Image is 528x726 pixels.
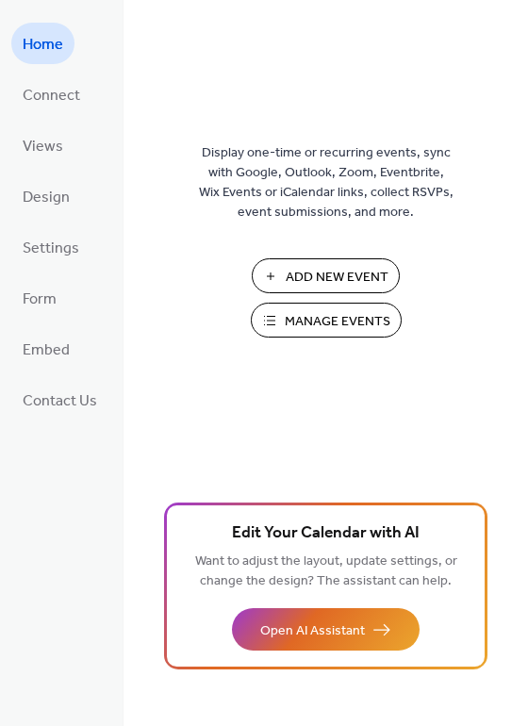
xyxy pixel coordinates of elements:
button: Open AI Assistant [232,608,420,651]
span: Open AI Assistant [260,621,365,641]
span: Connect [23,81,80,111]
a: Connect [11,74,91,115]
a: Design [11,175,81,217]
span: Add New Event [286,268,388,288]
button: Manage Events [251,303,402,338]
span: Manage Events [285,312,390,332]
span: Contact Us [23,387,97,417]
span: Views [23,132,63,162]
span: Home [23,30,63,60]
span: Settings [23,234,79,264]
span: Edit Your Calendar with AI [232,520,420,547]
a: Views [11,124,74,166]
a: Settings [11,226,91,268]
span: Design [23,183,70,213]
span: Embed [23,336,70,366]
span: Want to adjust the layout, update settings, or change the design? The assistant can help. [195,549,457,594]
a: Form [11,277,68,319]
span: Display one-time or recurring events, sync with Google, Outlook, Zoom, Eventbrite, Wix Events or ... [199,143,454,223]
button: Add New Event [252,258,400,293]
a: Contact Us [11,379,108,421]
a: Embed [11,328,81,370]
span: Form [23,285,57,315]
a: Home [11,23,74,64]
